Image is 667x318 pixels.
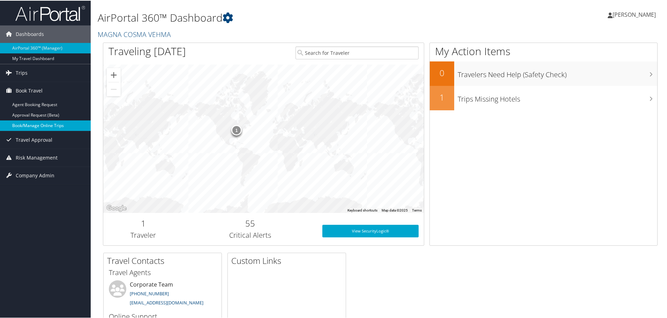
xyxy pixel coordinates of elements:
[108,217,178,229] h2: 1
[98,10,474,24] h1: AirPortal 360™ Dashboard
[16,81,43,99] span: Book Travel
[430,61,657,85] a: 0Travelers Need Help (Safety Check)
[130,290,169,296] a: [PHONE_NUMBER]
[15,5,85,21] img: airportal-logo.png
[608,3,663,24] a: [PERSON_NAME]
[613,10,656,18] span: [PERSON_NAME]
[107,254,222,266] h2: Travel Contacts
[231,124,242,135] div: 1
[130,299,203,305] a: [EMAIL_ADDRESS][DOMAIN_NAME]
[16,166,54,184] span: Company Admin
[107,67,121,81] button: Zoom in
[231,254,346,266] h2: Custom Links
[105,203,128,212] img: Google
[107,82,121,96] button: Zoom out
[189,230,312,239] h3: Critical Alerts
[458,90,657,103] h3: Trips Missing Hotels
[16,148,58,166] span: Risk Management
[189,217,312,229] h2: 55
[108,230,178,239] h3: Traveler
[412,208,422,212] a: Terms (opens in new tab)
[430,66,454,78] h2: 0
[16,25,44,42] span: Dashboards
[98,29,173,38] a: MAGNA COSMA VEHMA
[347,207,377,212] button: Keyboard shortcuts
[430,91,454,103] h2: 1
[295,46,419,59] input: Search for Traveler
[430,85,657,110] a: 1Trips Missing Hotels
[105,203,128,212] a: Open this area in Google Maps (opens a new window)
[382,208,408,212] span: Map data ©2025
[322,224,419,237] a: View SecurityLogic®
[105,280,220,308] li: Corporate Team
[109,267,216,277] h3: Travel Agents
[458,66,657,79] h3: Travelers Need Help (Safety Check)
[108,43,186,58] h1: Traveling [DATE]
[430,43,657,58] h1: My Action Items
[16,64,28,81] span: Trips
[16,131,52,148] span: Travel Approval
